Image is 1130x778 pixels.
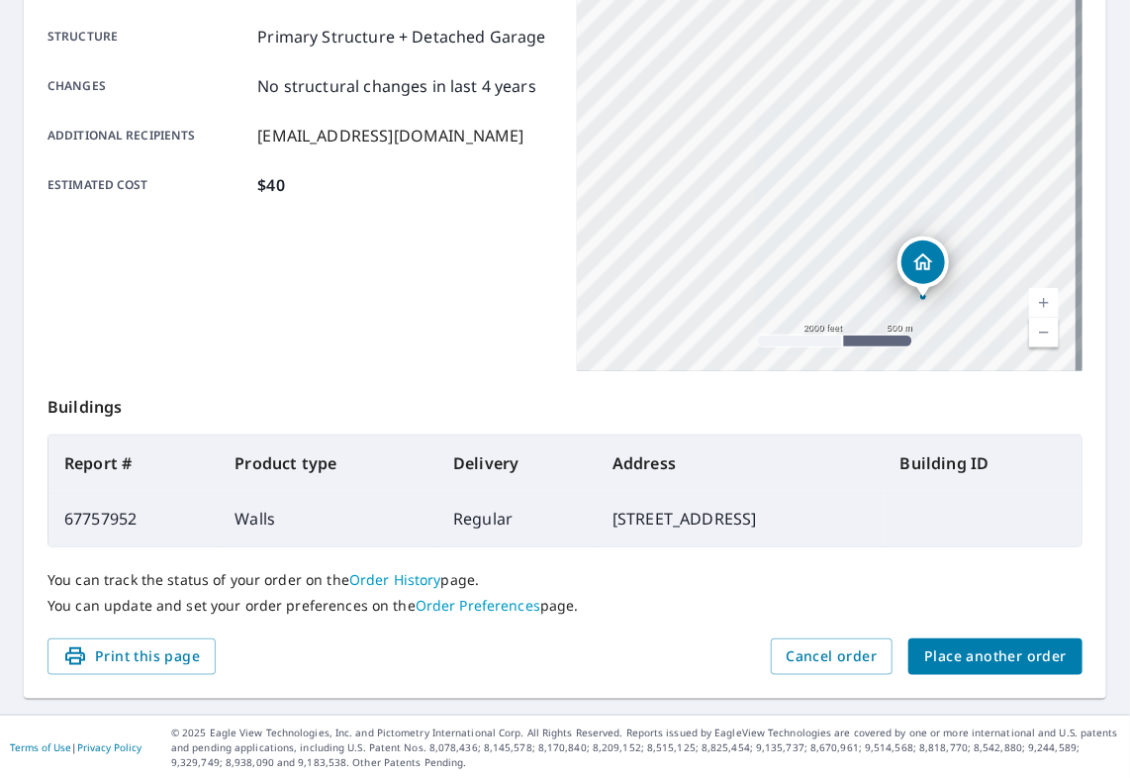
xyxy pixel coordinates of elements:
p: [EMAIL_ADDRESS][DOMAIN_NAME] [257,124,523,147]
p: Changes [47,74,249,98]
a: Order Preferences [416,596,540,615]
th: Address [597,436,885,491]
div: Dropped pin, building 1, Residential property, 40 Ives St Hamden, CT 06518 [897,237,949,298]
a: Current Level 14, Zoom Out [1029,318,1059,347]
a: Terms of Use [10,740,71,754]
button: Place another order [908,638,1083,675]
span: Place another order [924,644,1067,669]
td: [STREET_ADDRESS] [597,491,885,546]
button: Print this page [47,638,216,675]
p: Estimated cost [47,173,249,197]
td: 67757952 [48,491,219,546]
p: Structure [47,25,249,49]
p: Buildings [47,371,1083,435]
p: You can track the status of your order on the page. [47,571,1083,589]
p: No structural changes in last 4 years [257,74,536,98]
p: You can update and set your order preferences on the page. [47,597,1083,615]
span: Cancel order [787,644,878,669]
button: Cancel order [771,638,894,675]
td: Regular [437,491,597,546]
th: Product type [219,436,437,491]
p: Additional recipients [47,124,249,147]
a: Current Level 14, Zoom In [1029,288,1059,318]
th: Building ID [885,436,1082,491]
td: Walls [219,491,437,546]
p: $40 [257,173,284,197]
p: Primary Structure + Detached Garage [257,25,545,49]
a: Order History [349,570,441,589]
th: Delivery [437,436,597,491]
span: Print this page [63,644,200,669]
p: | [10,741,141,753]
th: Report # [48,436,219,491]
p: © 2025 Eagle View Technologies, Inc. and Pictometry International Corp. All Rights Reserved. Repo... [171,726,1120,770]
a: Privacy Policy [77,740,141,754]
